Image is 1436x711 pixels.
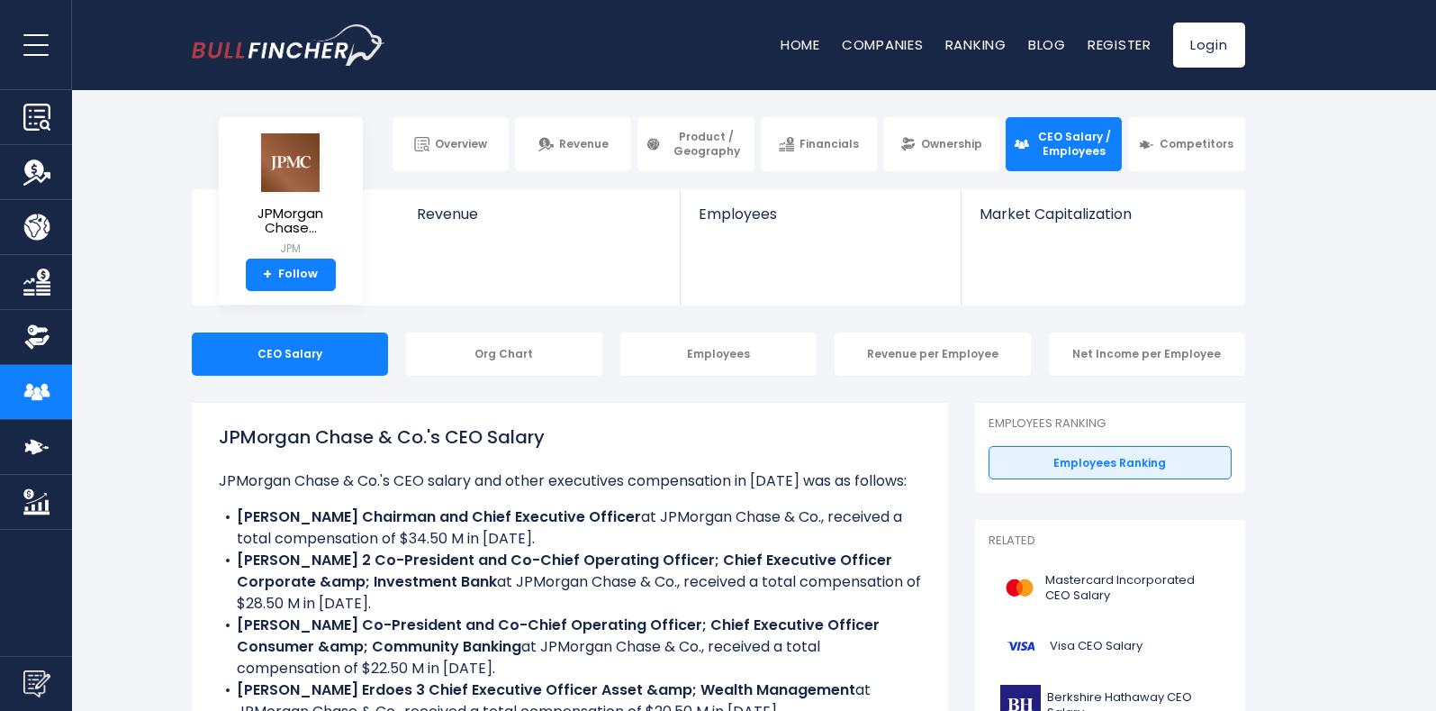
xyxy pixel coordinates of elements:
[23,324,50,351] img: Ownership
[219,424,921,451] h1: JPMorgan Chase & Co.'s CEO Salary
[246,259,336,291] a: +Follow
[237,615,880,657] b: [PERSON_NAME] Co-President and Co-Chief Operating Officer; Chief Executive Officer Consumer &amp;...
[192,24,385,66] a: Go to homepage
[219,470,921,492] p: JPMorgan Chase & Co.'s CEO salary and other executives compensation in [DATE] was as follows:
[1034,130,1114,158] span: CEO Salary / Employees
[842,35,924,54] a: Companies
[1049,333,1245,376] div: Net Income per Employee
[192,333,388,376] div: CEO Salary
[835,333,1031,376] div: Revenue per Employee
[237,506,641,527] b: [PERSON_NAME] Chairman and Chief Executive Officer
[989,563,1232,613] a: Mastercard Incorporated CEO Salary
[233,206,348,236] span: JPMorgan Chase...
[1173,23,1245,68] a: Login
[219,506,921,550] li: at JPMorgan Chase & Co., received a total compensation of $34.50 M in [DATE].
[1050,639,1142,654] span: Visa CEO Salary
[559,137,609,151] span: Revenue
[962,189,1242,253] a: Market Capitalization
[883,117,999,171] a: Ownership
[999,626,1044,667] img: V logo
[989,533,1232,549] p: Related
[781,35,820,54] a: Home
[406,333,602,376] div: Org Chart
[945,35,1007,54] a: Ranking
[989,416,1232,432] p: Employees Ranking
[233,241,348,257] small: JPM
[1160,137,1233,151] span: Competitors
[1006,117,1122,171] a: CEO Salary / Employees
[417,205,663,223] span: Revenue
[681,189,961,253] a: Employees
[263,267,272,283] strong: +
[237,679,855,700] b: [PERSON_NAME] Erdoes 3 Chief Executive Officer Asset &amp; Wealth Management
[1128,117,1244,171] a: Competitors
[219,615,921,679] li: at JPMorgan Chase & Co., received a total compensation of $22.50 M in [DATE].
[1045,573,1221,604] span: Mastercard Incorporated CEO Salary
[192,24,385,66] img: bullfincher logo
[989,446,1232,480] a: Employees Ranking
[232,132,349,259] a: JPMorgan Chase... JPM
[980,205,1224,223] span: Market Capitalization
[515,117,631,171] a: Revenue
[699,205,943,223] span: Employees
[637,117,754,171] a: Product / Geography
[999,568,1040,608] img: MA logo
[1088,35,1152,54] a: Register
[921,137,982,151] span: Ownership
[219,550,921,615] li: at JPMorgan Chase & Co., received a total compensation of $28.50 M in [DATE].
[989,622,1232,671] a: Visa CEO Salary
[435,137,487,151] span: Overview
[620,333,817,376] div: Employees
[666,130,745,158] span: Product / Geography
[237,550,892,592] b: [PERSON_NAME] 2 Co-President and Co-Chief Operating Officer; Chief Executive Officer Corporate &a...
[399,189,681,253] a: Revenue
[1028,35,1066,54] a: Blog
[799,137,859,151] span: Financials
[393,117,509,171] a: Overview
[761,117,877,171] a: Financials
